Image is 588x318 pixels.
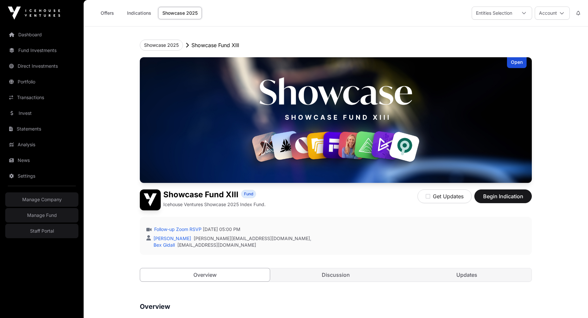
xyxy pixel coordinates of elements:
[5,137,78,152] a: Analysis
[152,242,175,248] a: Bex Gidall
[5,59,78,73] a: Direct Investments
[244,191,253,197] span: Fund
[474,196,532,203] a: Begin Indication
[5,106,78,120] a: Invest
[140,40,183,51] button: Showcase 2025
[5,27,78,42] a: Dashboard
[535,7,570,20] button: Account
[140,301,532,312] h3: Overview
[152,236,191,241] a: [PERSON_NAME]
[472,7,516,19] div: Entities Selection
[474,189,532,203] button: Begin Indication
[5,169,78,183] a: Settings
[140,268,270,282] a: Overview
[163,201,266,208] p: Icehouse Ventures Showcase 2025 Index Fund.
[203,226,240,233] span: [DATE] 05:00 PM
[5,90,78,105] a: Transactions
[177,242,256,248] a: [EMAIL_ADDRESS][DOMAIN_NAME]
[140,57,532,183] img: Showcase Fund XIII
[5,75,78,89] a: Portfolio
[194,235,310,242] a: [PERSON_NAME][EMAIL_ADDRESS][DOMAIN_NAME]
[5,153,78,168] a: News
[140,268,531,281] nav: Tabs
[123,7,155,19] a: Indications
[5,122,78,136] a: Statements
[8,7,60,20] img: Icehouse Ventures Logo
[191,41,239,49] p: Showcase Fund XIII
[163,189,238,200] h1: Showcase Fund XIII
[5,192,78,207] a: Manage Company
[417,189,472,203] button: Get Updates
[271,268,401,281] a: Discussion
[158,7,202,19] a: Showcase 2025
[152,235,311,242] div: ,
[402,268,531,281] a: Updates
[94,7,120,19] a: Offers
[5,224,78,238] a: Staff Portal
[5,43,78,58] a: Fund Investments
[507,57,527,68] div: Open
[140,189,161,210] img: Showcase Fund XIII
[5,208,78,222] a: Manage Fund
[153,226,202,233] a: Follow-up Zoom RSVP
[482,192,524,200] span: Begin Indication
